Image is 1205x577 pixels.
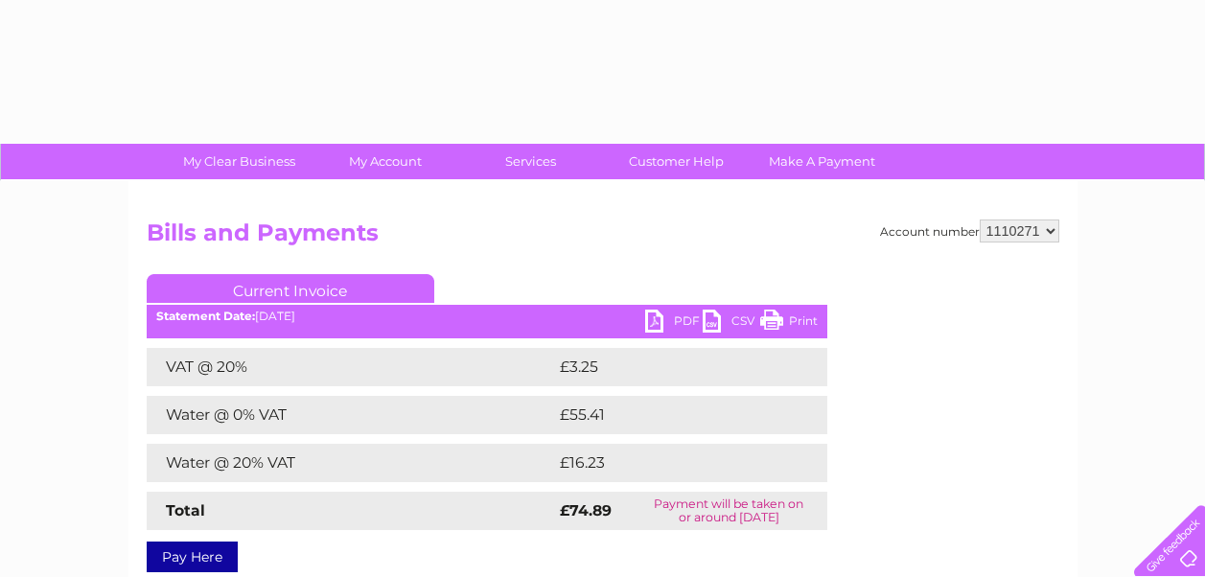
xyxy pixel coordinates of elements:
[555,348,782,386] td: £3.25
[147,348,555,386] td: VAT @ 20%
[555,396,787,434] td: £55.41
[166,501,205,519] strong: Total
[555,444,787,482] td: £16.23
[160,144,318,179] a: My Clear Business
[147,444,555,482] td: Water @ 20% VAT
[631,492,827,530] td: Payment will be taken on or around [DATE]
[645,310,703,337] a: PDF
[743,144,901,179] a: Make A Payment
[452,144,610,179] a: Services
[597,144,755,179] a: Customer Help
[156,309,255,323] b: Statement Date:
[760,310,818,337] a: Print
[880,219,1059,242] div: Account number
[147,396,555,434] td: Water @ 0% VAT
[306,144,464,179] a: My Account
[560,501,612,519] strong: £74.89
[147,542,238,572] a: Pay Here
[147,219,1059,256] h2: Bills and Payments
[703,310,760,337] a: CSV
[147,310,827,323] div: [DATE]
[147,274,434,303] a: Current Invoice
